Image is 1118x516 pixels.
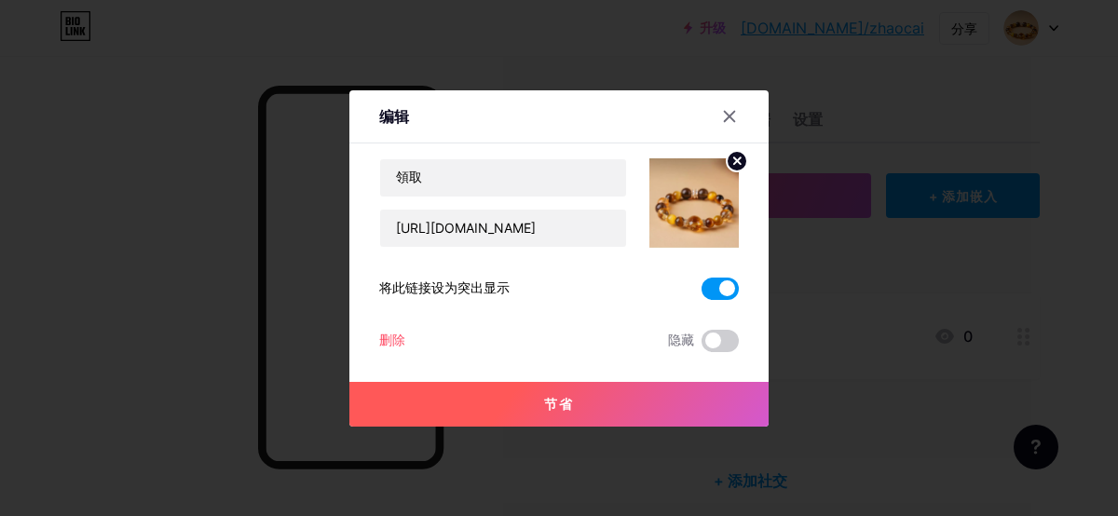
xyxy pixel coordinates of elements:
[668,332,694,347] font: 隐藏
[380,210,626,247] input: 网址
[379,279,510,295] font: 将此链接设为突出显示
[380,159,626,197] input: 标题
[544,396,574,412] font: 节省
[649,158,739,248] img: 缩略图链接
[379,332,405,347] font: 删除
[379,107,409,126] font: 编辑
[349,382,769,427] button: 节省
